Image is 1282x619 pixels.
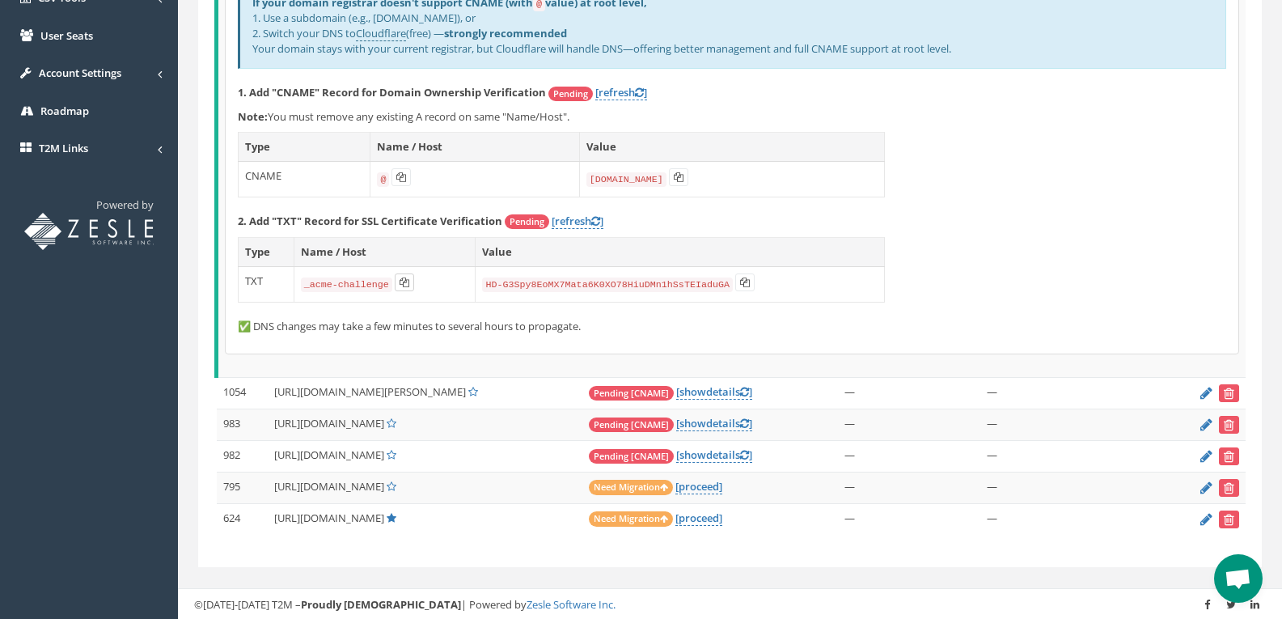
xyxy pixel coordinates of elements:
p: ✅ DNS changes may take a few minutes to several hours to propagate. [238,319,1226,334]
a: [showdetails] [676,384,752,400]
span: [URL][DOMAIN_NAME][PERSON_NAME] [274,384,466,399]
span: Pending [CNAME] [589,386,674,401]
a: [proceed] [675,511,722,526]
span: User Seats [40,28,93,43]
th: Value [476,238,885,267]
td: 982 [217,441,269,473]
span: [URL][DOMAIN_NAME] [274,447,384,462]
td: — [980,473,1170,504]
span: show [679,447,706,462]
td: — [980,409,1170,441]
span: show [679,384,706,399]
td: — [980,378,1170,409]
a: Cloudflare [356,26,406,41]
code: [DOMAIN_NAME] [586,172,666,187]
span: Roadmap [40,104,89,118]
th: Type [239,133,370,162]
span: [URL][DOMAIN_NAME] [274,511,384,525]
td: — [980,504,1170,536]
td: CNAME [239,161,370,197]
span: Need Migration [589,511,673,527]
td: 795 [217,473,269,504]
td: — [838,409,981,441]
b: Note: [238,109,268,124]
strong: 2. Add "TXT" Record for SSL Certificate Verification [238,214,502,228]
a: Set Default [387,416,396,430]
b: strongly recommended [444,26,567,40]
span: Powered by [96,197,154,212]
td: TXT [239,266,294,302]
strong: 1. Add "CNAME" Record for Domain Ownership Verification [238,85,546,100]
span: Pending [CNAME] [589,418,674,432]
a: Zesle Software Inc. [527,597,616,612]
td: — [838,473,981,504]
td: 1054 [217,378,269,409]
th: Value [579,133,884,162]
th: Name / Host [294,238,476,267]
a: [showdetails] [676,416,752,431]
td: 624 [217,504,269,536]
td: — [838,441,981,473]
a: Set Default [387,479,396,494]
a: Set Default [468,384,478,399]
span: [URL][DOMAIN_NAME] [274,416,384,430]
a: [refresh] [552,214,603,229]
td: — [838,504,981,536]
span: [URL][DOMAIN_NAME] [274,479,384,494]
td: — [838,378,981,409]
td: — [980,441,1170,473]
a: Open chat [1214,554,1263,603]
a: [proceed] [675,479,722,494]
span: Need Migration [589,480,673,495]
code: HD-G3Spy8EoMX7Mata6K0XO78HiuDMn1hSsTEIaduGA [482,278,733,292]
div: ©[DATE]-[DATE] T2M – | Powered by [194,597,1266,613]
td: 983 [217,409,269,441]
th: Name / Host [370,133,579,162]
p: You must remove any existing A record on same "Name/Host". [238,109,1226,125]
img: T2M URL Shortener powered by Zesle Software Inc. [24,213,154,250]
span: T2M Links [39,141,88,155]
a: [showdetails] [676,447,752,463]
span: Pending [CNAME] [589,449,674,464]
a: [refresh] [595,85,647,100]
span: Pending [548,87,593,101]
span: Account Settings [39,66,121,80]
code: _acme-challenge [301,278,392,292]
a: Default [387,511,396,525]
span: show [679,416,706,430]
span: Pending [505,214,549,229]
a: Set Default [387,447,396,462]
th: Type [239,238,294,267]
code: @ [377,172,389,187]
strong: Proudly [DEMOGRAPHIC_DATA] [301,597,461,612]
